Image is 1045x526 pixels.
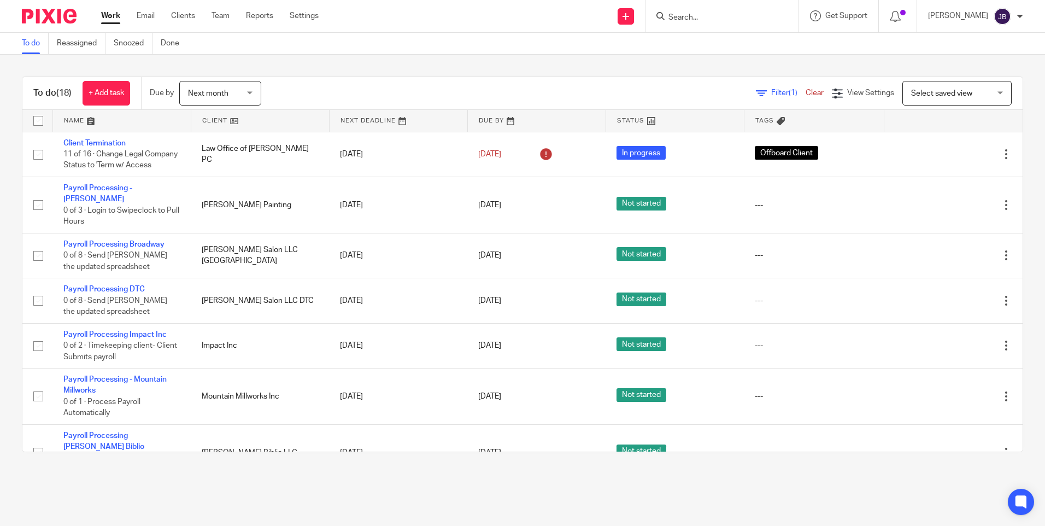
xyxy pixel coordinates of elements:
a: Payroll Processing - [PERSON_NAME] [63,184,132,203]
span: Select saved view [911,90,972,97]
a: Settings [290,10,319,21]
span: 0 of 2 · Timekeeping client- Client Submits payroll [63,342,177,361]
span: Filter [771,89,806,97]
a: + Add task [83,81,130,106]
span: [DATE] [478,297,501,305]
a: Payroll Processing DTC [63,285,145,293]
span: In progress [617,146,666,160]
img: svg%3E [994,8,1011,25]
a: Payroll Processing Impact Inc [63,331,167,338]
a: Client Termination [63,139,126,147]
p: [PERSON_NAME] [928,10,988,21]
a: Payroll Processing - Mountain Millworks [63,376,167,394]
span: Not started [617,445,666,458]
td: [DATE] [329,369,467,425]
a: To do [22,33,49,54]
span: View Settings [847,89,894,97]
input: Search [667,13,766,23]
td: [PERSON_NAME] Biblio LLC [191,424,329,481]
div: --- [755,447,873,458]
span: [DATE] [478,449,501,457]
a: Snoozed [114,33,152,54]
span: 0 of 8 · Send [PERSON_NAME] the updated spreadsheet [63,297,167,316]
span: Offboard Client [755,146,818,160]
span: Not started [617,197,666,211]
img: Pixie [22,9,77,24]
td: Law Office of [PERSON_NAME] PC [191,132,329,177]
a: Payroll Processing Broadway [63,241,165,248]
p: Due by [150,87,174,98]
td: Mountain Millworks Inc [191,369,329,425]
td: [PERSON_NAME] Salon LLC DTC [191,278,329,323]
span: 11 of 16 · Change Legal Company Status to 'Term w/ Access [63,150,178,170]
span: (18) [56,89,72,97]
a: Work [101,10,120,21]
a: Clients [171,10,195,21]
a: Done [161,33,187,54]
td: [DATE] [329,132,467,177]
span: [DATE] [478,342,501,349]
span: [DATE] [478,201,501,209]
div: --- [755,391,873,402]
span: Not started [617,247,666,261]
div: --- [755,340,873,351]
span: Not started [617,337,666,351]
span: Tags [755,118,774,124]
a: Payroll Processing [PERSON_NAME] Biblio [63,432,144,451]
a: Email [137,10,155,21]
span: Not started [617,293,666,306]
div: --- [755,250,873,261]
a: Reassigned [57,33,105,54]
span: 0 of 1 · Process Payroll Automatically [63,398,140,417]
h1: To do [33,87,72,99]
div: --- [755,295,873,306]
td: Impact Inc [191,323,329,368]
span: (1) [789,89,797,97]
span: Get Support [825,12,867,20]
div: --- [755,200,873,211]
td: [PERSON_NAME] Salon LLC [GEOGRAPHIC_DATA] [191,233,329,278]
td: [DATE] [329,424,467,481]
a: Team [212,10,230,21]
td: [DATE] [329,323,467,368]
a: Reports [246,10,273,21]
td: [DATE] [329,177,467,233]
span: 0 of 8 · Send [PERSON_NAME] the updated spreadsheet [63,252,167,271]
span: [DATE] [478,393,501,400]
span: Not started [617,388,666,402]
td: [PERSON_NAME] Painting [191,177,329,233]
td: [DATE] [329,278,467,323]
span: Next month [188,90,228,97]
span: 0 of 3 · Login to Swipeclock to Pull Hours [63,207,179,226]
span: [DATE] [478,252,501,259]
a: Clear [806,89,824,97]
span: [DATE] [478,150,501,158]
td: [DATE] [329,233,467,278]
